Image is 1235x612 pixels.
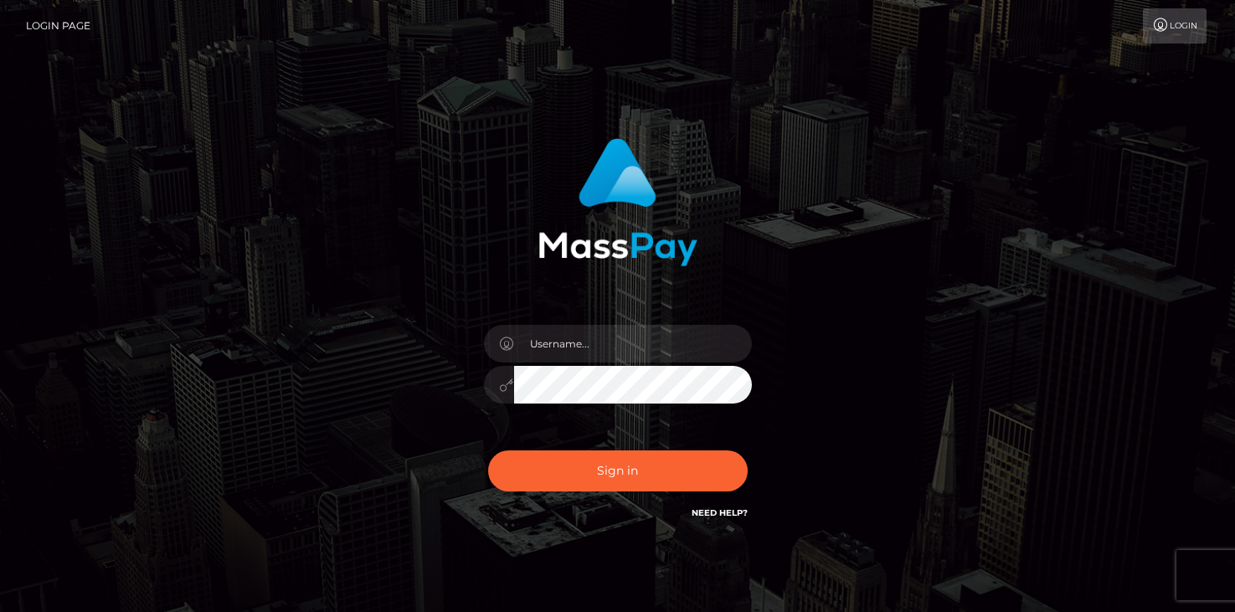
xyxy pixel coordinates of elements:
button: Sign in [488,450,748,491]
input: Username... [514,325,752,363]
a: Login [1143,8,1207,44]
img: MassPay Login [538,138,697,266]
a: Need Help? [692,507,748,518]
a: Login Page [26,8,90,44]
